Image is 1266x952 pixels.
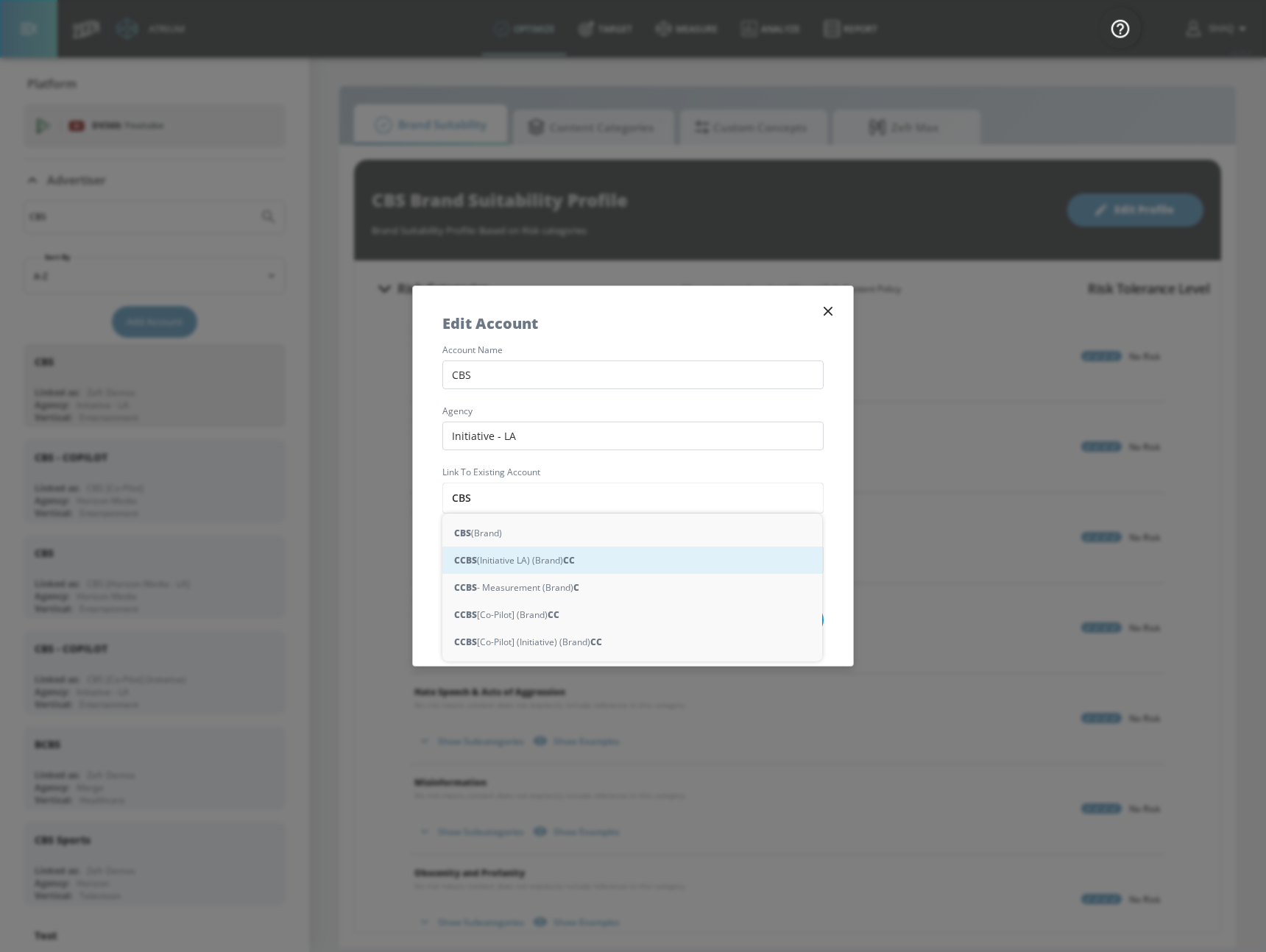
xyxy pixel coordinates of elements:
[573,580,579,595] strong: C
[442,547,822,574] div: (Initiative LA) (Brand)
[454,580,460,595] strong: C
[442,407,824,416] label: agency
[442,360,824,389] input: Enter account name
[563,553,569,568] strong: C
[460,580,477,595] strong: CBS
[554,607,559,622] strong: C
[442,468,824,477] label: Link to Existing Account
[442,574,822,601] div: - Measurement (Brand)
[460,634,477,650] strong: CBS
[442,483,824,514] input: Enter account name
[442,346,824,355] label: account name
[454,634,460,650] strong: C
[442,316,538,331] h5: Edit Account
[548,607,554,622] strong: C
[442,601,822,628] div: [Co-Pilot] (Brand)
[1100,7,1141,49] button: Open Resource Center
[569,553,575,568] strong: C
[442,422,824,450] input: Enter agency name
[454,525,471,541] strong: CBS
[590,634,596,650] strong: C
[460,607,477,622] strong: CBS
[454,553,460,568] strong: C
[442,628,822,656] div: [Co-Pilot] (Initiative) (Brand)
[454,607,460,622] strong: C
[596,634,602,650] strong: C
[442,519,822,547] div: (Brand)
[460,553,477,568] strong: CBS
